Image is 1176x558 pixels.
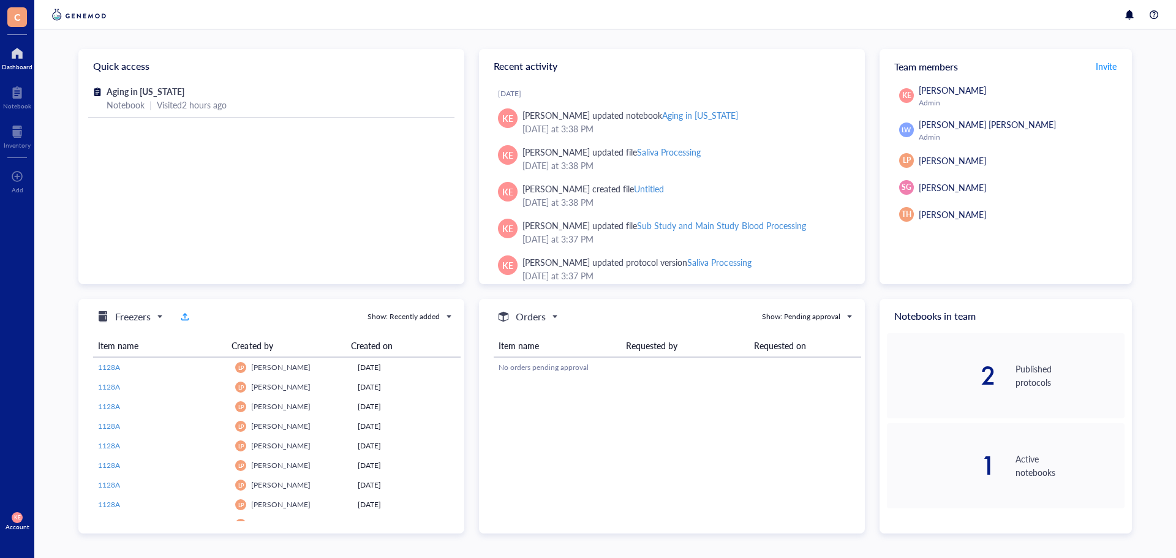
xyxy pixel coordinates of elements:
button: Invite [1095,56,1117,76]
span: 1128A [98,499,120,510]
div: | [149,98,152,111]
div: Sub Study and Main Study Blood Processing [637,219,805,232]
span: KE [14,515,21,521]
div: Notebook [107,98,145,111]
a: 1128A [98,460,225,471]
span: [PERSON_NAME] [251,362,311,372]
th: Item name [93,334,227,357]
div: [DATE] [358,480,456,491]
div: [DATE] at 3:38 PM [522,159,845,172]
span: 1128A [98,440,120,451]
span: Aging in [US_STATE] [107,85,184,97]
div: [DATE] [498,89,855,99]
span: 1128A [98,480,120,490]
span: LP [238,442,244,449]
span: KE [502,258,513,272]
span: [PERSON_NAME] [919,154,986,167]
a: 1128A [98,382,225,393]
a: KE[PERSON_NAME] updated notebookAging in [US_STATE][DATE] at 3:38 PM [489,104,855,140]
span: [PERSON_NAME] [251,460,311,470]
span: KE [502,222,513,235]
span: LP [238,403,244,410]
div: [DATE] [358,460,456,471]
span: LP [238,462,244,469]
div: [PERSON_NAME] updated file [522,145,701,159]
div: [DATE] [358,519,456,530]
span: TH [902,209,911,220]
span: LP [238,423,244,429]
div: Aging in [US_STATE] [662,109,738,121]
div: [DATE] [358,440,456,451]
span: [PERSON_NAME] [251,440,311,451]
th: Requested by [621,334,748,357]
div: Show: Pending approval [762,311,840,322]
span: KE [502,148,513,162]
span: LW [902,125,911,135]
div: [DATE] [358,362,456,373]
a: KE[PERSON_NAME] updated protocol versionSaliva Processing[DATE] at 3:37 PM [489,251,855,287]
th: Item name [494,334,621,357]
div: [DATE] at 3:38 PM [522,195,845,209]
span: C [14,9,21,25]
span: KE [502,185,513,198]
div: Active notebooks [1016,452,1125,479]
a: 1128A [98,440,225,451]
div: [DATE] [358,421,456,432]
div: Notebook [3,102,31,110]
div: Notebooks in team [880,299,1132,333]
span: [PERSON_NAME] [PERSON_NAME] [919,118,1056,130]
div: No orders pending approval [499,362,856,373]
div: [PERSON_NAME] updated protocol version [522,255,752,269]
div: Recent activity [479,49,865,83]
span: [PERSON_NAME] [919,208,986,221]
span: [PERSON_NAME] [251,519,311,529]
div: Quick access [78,49,464,83]
a: KE[PERSON_NAME] updated fileSaliva Processing[DATE] at 3:38 PM [489,140,855,177]
span: 1128A [98,519,120,529]
span: KE [502,111,513,125]
div: Admin [919,132,1120,142]
a: 1128A [98,401,225,412]
span: [PERSON_NAME] [251,499,311,510]
span: LP [238,501,244,508]
span: 1128A [98,362,120,372]
div: Untitled [634,183,664,195]
div: Team members [880,49,1132,83]
span: LP [238,481,244,488]
span: 1128A [98,382,120,392]
span: KE [902,90,911,101]
th: Created on [346,334,451,357]
div: [PERSON_NAME] updated notebook [522,108,739,122]
span: 1128A [98,421,120,431]
h5: Orders [516,309,546,324]
div: Inventory [4,141,31,149]
span: [PERSON_NAME] [251,421,311,431]
div: [DATE] [358,499,456,510]
a: KE[PERSON_NAME] updated fileSub Study and Main Study Blood Processing[DATE] at 3:37 PM [489,214,855,251]
span: [PERSON_NAME] [251,382,311,392]
a: 1128A [98,519,225,530]
img: genemod-logo [49,7,109,22]
div: [DATE] at 3:38 PM [522,122,845,135]
span: LP [238,521,244,527]
div: 2 [887,363,996,388]
div: [DATE] [358,382,456,393]
a: KE[PERSON_NAME] created fileUntitled[DATE] at 3:38 PM [489,177,855,214]
div: [DATE] at 3:37 PM [522,232,845,246]
span: LP [903,155,911,166]
h5: Freezers [115,309,151,324]
div: Saliva Processing [637,146,701,158]
div: Show: Recently added [367,311,440,322]
span: 1128A [98,401,120,412]
span: LP [238,383,244,390]
div: Account [6,523,29,530]
a: 1128A [98,362,225,373]
div: [PERSON_NAME] updated file [522,219,806,232]
span: [PERSON_NAME] [251,480,311,490]
div: [DATE] [358,401,456,412]
a: 1128A [98,480,225,491]
div: Saliva Processing [687,256,751,268]
span: LP [238,364,244,371]
a: 1128A [98,499,225,510]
